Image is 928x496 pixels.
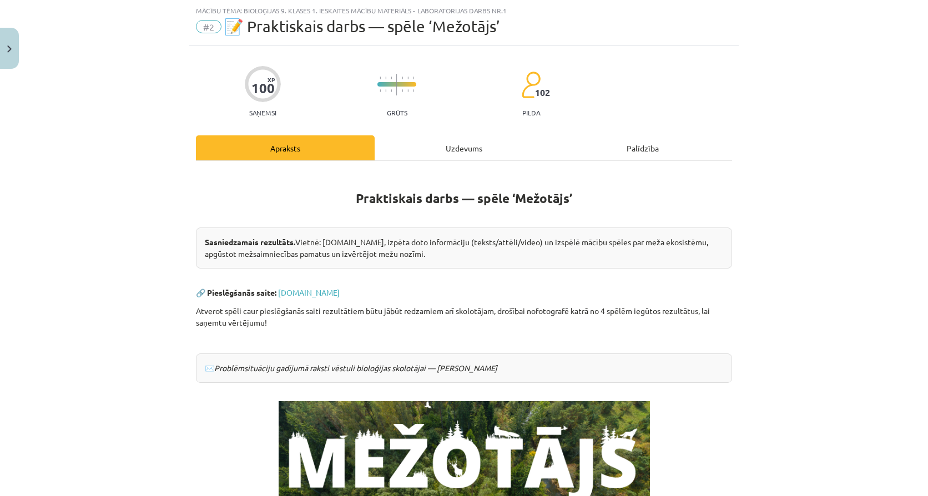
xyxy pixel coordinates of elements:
div: Mācību tēma: Bioloģijas 9. klases 1. ieskaites mācību materiāls - laboratorijas darbs nr.1 [196,7,732,14]
img: icon-short-line-57e1e144782c952c97e751825c79c345078a6d821885a25fce030b3d8c18986b.svg [413,77,414,79]
img: students-c634bb4e5e11cddfef0936a35e636f08e4e9abd3cc4e673bd6f9a4125e45ecb1.svg [521,71,541,99]
img: icon-short-line-57e1e144782c952c97e751825c79c345078a6d821885a25fce030b3d8c18986b.svg [391,89,392,92]
img: icon-short-line-57e1e144782c952c97e751825c79c345078a6d821885a25fce030b3d8c18986b.svg [391,77,392,79]
span: 📝 Praktiskais darbs — spēle ‘Mežotājs’ [224,17,500,36]
a: [DOMAIN_NAME] [278,287,340,297]
img: icon-short-line-57e1e144782c952c97e751825c79c345078a6d821885a25fce030b3d8c18986b.svg [413,89,414,92]
div: Vietnē: [DOMAIN_NAME], izpēta doto informāciju (teksts/attēli/video) un izspēlē mācību spēles par... [196,227,732,269]
img: icon-short-line-57e1e144782c952c97e751825c79c345078a6d821885a25fce030b3d8c18986b.svg [380,77,381,79]
img: icon-close-lesson-0947bae3869378f0d4975bcd49f059093ad1ed9edebbc8119c70593378902aed.svg [7,45,12,53]
span: #2 [196,20,221,33]
div: 100 [251,80,275,96]
img: icon-long-line-d9ea69661e0d244f92f715978eff75569469978d946b2353a9bb055b3ed8787d.svg [396,74,397,95]
strong: Praktiskais darbs — spēle ‘Mežotājs’ [356,190,572,206]
strong: Sasniedzamais rezultāts. [205,237,295,247]
img: icon-short-line-57e1e144782c952c97e751825c79c345078a6d821885a25fce030b3d8c18986b.svg [402,89,403,92]
div: Apraksts [196,135,375,160]
span: 102 [535,88,550,98]
p: Grūts [387,109,407,117]
img: icon-short-line-57e1e144782c952c97e751825c79c345078a6d821885a25fce030b3d8c18986b.svg [385,89,386,92]
p: Atverot spēli caur pieslēgšanās saiti rezultātiem būtu jābūt redzamiem arī skolotājam, drošībai n... [196,305,732,328]
div: Uzdevums [375,135,553,160]
em: Problēmsituāciju gadījumā raksti vēstuli bioloģijas skolotājai — [PERSON_NAME] [214,363,497,373]
img: icon-short-line-57e1e144782c952c97e751825c79c345078a6d821885a25fce030b3d8c18986b.svg [407,89,408,92]
span: XP [268,77,275,83]
img: icon-short-line-57e1e144782c952c97e751825c79c345078a6d821885a25fce030b3d8c18986b.svg [407,77,408,79]
p: Saņemsi [245,109,281,117]
img: icon-short-line-57e1e144782c952c97e751825c79c345078a6d821885a25fce030b3d8c18986b.svg [402,77,403,79]
div: Palīdzība [553,135,732,160]
p: pilda [522,109,540,117]
strong: 🔗 Pieslēgšanās saite: [196,287,276,297]
img: icon-short-line-57e1e144782c952c97e751825c79c345078a6d821885a25fce030b3d8c18986b.svg [380,89,381,92]
img: icon-short-line-57e1e144782c952c97e751825c79c345078a6d821885a25fce030b3d8c18986b.svg [385,77,386,79]
div: ✉️ [196,353,732,383]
